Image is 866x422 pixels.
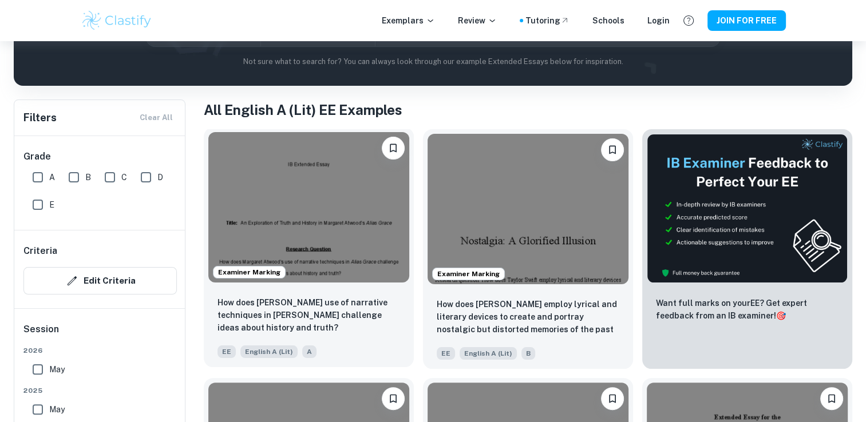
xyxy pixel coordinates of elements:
p: How does Taylor Swift employ lyrical and literary devices to create and portray nostalgic but dis... [437,298,619,337]
button: Please log in to bookmark exemplars [820,387,843,410]
span: English A (Lit) [240,345,298,358]
img: English A (Lit) EE example thumbnail: How does Taylor Swift employ lyrical and [428,134,628,284]
h6: Grade [23,150,177,164]
h6: Criteria [23,244,57,258]
span: B [521,347,535,360]
h1: All English A (Lit) EE Examples [204,99,852,120]
span: 🎯 [776,311,786,320]
button: Help and Feedback [679,11,698,30]
span: May [49,403,65,416]
span: EE [437,347,455,360]
img: Thumbnail [647,134,848,283]
a: Schools [592,14,624,27]
span: E [49,198,54,211]
a: Login [647,14,670,27]
span: D [157,171,163,184]
p: How does Margaret Atwood's use of narrative techniques in Alias Grace challenge ideas about histo... [218,296,400,334]
span: English A (Lit) [460,347,517,360]
h6: Session [23,323,177,345]
span: Examiner Marking [433,269,504,279]
p: Review [458,14,497,27]
span: A [302,345,317,358]
a: ThumbnailWant full marks on yourEE? Get expert feedback from an IB examiner! [642,129,852,369]
img: Clastify logo [81,9,153,32]
span: Examiner Marking [213,267,285,277]
a: Examiner MarkingPlease log in to bookmark exemplarsHow does Margaret Atwood's use of narrative te... [204,129,414,369]
button: Edit Criteria [23,267,177,294]
button: Please log in to bookmark exemplars [382,387,405,410]
span: A [49,171,55,184]
p: Exemplars [382,14,435,27]
button: JOIN FOR FREE [707,10,786,31]
p: Not sure what to search for? You can always look through our example Extended Essays below for in... [23,56,843,67]
a: Examiner MarkingPlease log in to bookmark exemplarsHow does Taylor Swift employ lyrical and liter... [423,129,633,369]
img: English A (Lit) EE example thumbnail: How does Margaret Atwood's use of narrat [208,132,409,282]
span: 2025 [23,385,177,396]
span: May [49,363,65,376]
button: Please log in to bookmark exemplars [601,387,624,410]
button: Please log in to bookmark exemplars [601,138,624,161]
button: Please log in to bookmark exemplars [382,137,405,160]
span: B [85,171,91,184]
span: EE [218,345,236,358]
h6: Filters [23,110,57,126]
span: 2026 [23,345,177,356]
span: C [121,171,127,184]
p: Want full marks on your EE ? Get expert feedback from an IB examiner! [656,297,839,322]
a: Tutoring [525,14,570,27]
